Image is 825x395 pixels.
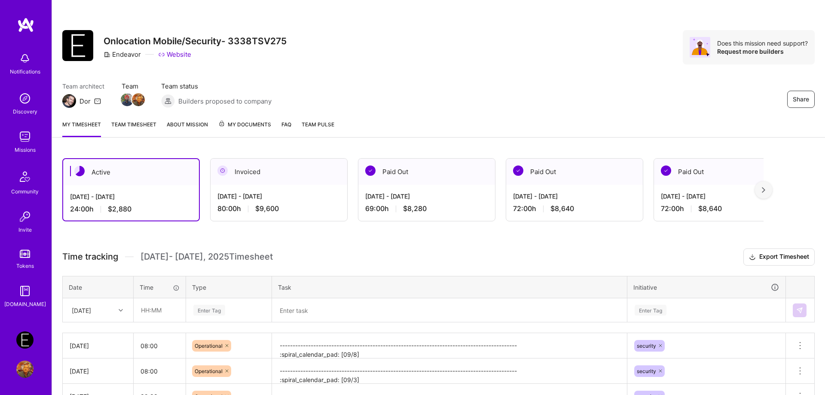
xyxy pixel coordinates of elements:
a: Team Pulse [302,120,334,137]
div: [DATE] [70,367,126,376]
span: $2,880 [108,205,131,214]
img: Endeavor: Onlocation Mobile/Security- 3338TSV275 [16,331,34,349]
div: Tokens [16,261,34,270]
div: [DATE] - [DATE] [661,192,784,201]
span: Builders proposed to company [178,97,272,106]
img: Paid Out [365,165,376,176]
a: Endeavor: Onlocation Mobile/Security- 3338TSV275 [14,331,36,349]
i: icon Download [749,253,756,262]
div: 24:00 h [70,205,192,214]
div: Paid Out [506,159,643,185]
img: teamwork [16,128,34,145]
span: $9,600 [255,204,279,213]
div: Invite [18,225,32,234]
span: Team Pulse [302,121,334,128]
img: Submit [796,307,803,314]
img: User Avatar [16,361,34,378]
img: Paid Out [661,165,671,176]
div: 72:00 h [513,204,636,213]
img: Avatar [690,37,710,58]
div: Active [63,159,199,185]
span: Operational [195,368,223,374]
i: icon Chevron [119,308,123,312]
i: icon Mail [94,98,101,104]
img: guide book [16,282,34,300]
div: Endeavor [104,50,141,59]
img: logo [17,17,34,33]
img: Invite [16,208,34,225]
img: Paid Out [513,165,523,176]
span: security [637,368,656,374]
div: Enter Tag [193,303,225,317]
div: Community [11,187,39,196]
img: Team Architect [62,94,76,108]
button: Export Timesheet [743,248,815,266]
img: Builders proposed to company [161,94,175,108]
textarea: -------------------------------------------------------------------------------------------- :spi... [273,334,626,358]
div: Notifications [10,67,40,76]
span: Team [122,82,144,91]
div: [DATE] - [DATE] [217,192,340,201]
a: Website [158,50,191,59]
div: Request more builders [717,47,808,55]
h3: Onlocation Mobile/Security- 3338TSV275 [104,36,287,46]
div: [DATE] - [DATE] [70,192,192,201]
img: Active [74,166,85,176]
img: discovery [16,90,34,107]
div: [DATE] - [DATE] [365,192,488,201]
div: Does this mission need support? [717,39,808,47]
a: FAQ [281,120,291,137]
img: tokens [20,250,30,258]
textarea: -------------------------------------------------------------------------------------------- :spi... [273,359,626,383]
div: 69:00 h [365,204,488,213]
a: My Documents [218,120,271,137]
img: bell [16,50,34,67]
img: Company Logo [62,30,93,61]
div: [DATE] - [DATE] [513,192,636,201]
span: $8,640 [698,204,722,213]
img: Team Member Avatar [121,93,134,106]
div: Time [140,283,180,292]
div: Discovery [13,107,37,116]
div: Initiative [633,282,779,292]
span: $8,640 [550,204,574,213]
th: Type [186,276,272,298]
span: Share [793,95,809,104]
th: Date [63,276,134,298]
div: [DOMAIN_NAME] [4,300,46,309]
div: Paid Out [358,159,495,185]
img: Team Member Avatar [132,93,145,106]
div: Missions [15,145,36,154]
span: My Documents [218,120,271,129]
a: About Mission [167,120,208,137]
img: Community [15,166,35,187]
span: Time tracking [62,251,118,262]
div: [DATE] [70,341,126,350]
input: HH:MM [134,299,185,322]
a: Team timesheet [111,120,156,137]
img: Invoiced [217,165,228,176]
div: [DATE] [72,306,91,315]
a: My timesheet [62,120,101,137]
span: Team architect [62,82,104,91]
div: Enter Tag [635,303,666,317]
div: 72:00 h [661,204,784,213]
span: [DATE] - [DATE] , 2025 Timesheet [141,251,273,262]
span: security [637,343,656,349]
div: 80:00 h [217,204,340,213]
span: Operational [195,343,223,349]
input: HH:MM [134,360,186,383]
img: right [762,187,765,193]
a: User Avatar [14,361,36,378]
th: Task [272,276,627,298]
div: Dor [79,97,91,106]
span: Team status [161,82,272,91]
div: Invoiced [211,159,347,185]
div: Paid Out [654,159,791,185]
button: Share [787,91,815,108]
a: Team Member Avatar [122,92,133,107]
span: $8,280 [403,204,427,213]
i: icon CompanyGray [104,51,110,58]
a: Team Member Avatar [133,92,144,107]
input: HH:MM [134,334,186,357]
